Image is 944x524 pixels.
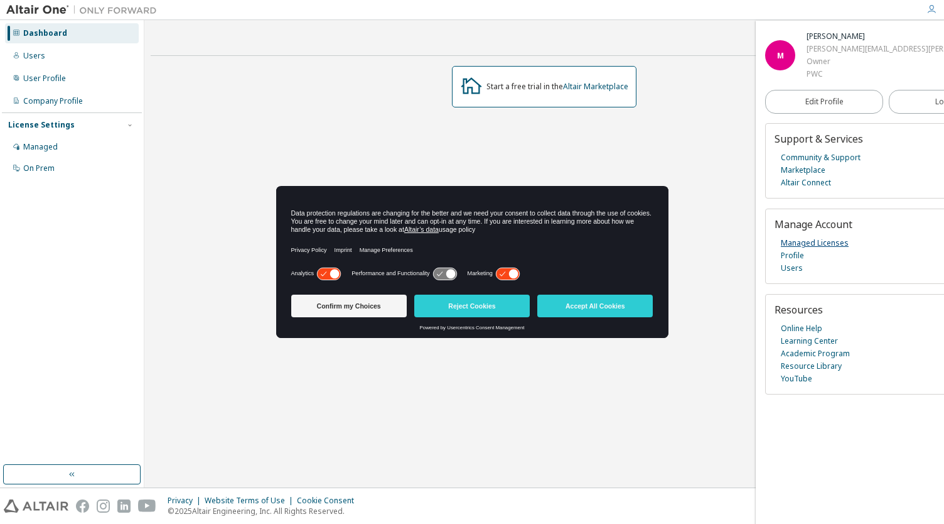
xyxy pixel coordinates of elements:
a: Academic Program [781,347,850,360]
span: Resources [775,303,823,317]
a: Users [781,262,803,275]
img: facebook.svg [76,499,89,513]
a: Learning Center [781,335,838,347]
div: Dashboard [23,28,67,38]
div: User Profile [23,74,66,84]
span: Edit Profile [805,97,844,107]
p: © 2025 Altair Engineering, Inc. All Rights Reserved. [168,506,362,516]
div: Users [23,51,45,61]
div: Company Profile [23,96,83,106]
span: Support & Services [775,132,863,146]
a: Managed Licenses [781,237,849,249]
a: Resource Library [781,360,842,373]
a: YouTube [781,373,812,385]
a: Profile [781,249,804,262]
a: Community & Support [781,151,861,164]
div: Managed [23,142,58,152]
div: Website Terms of Use [205,496,297,506]
img: instagram.svg [97,499,110,513]
a: Edit Profile [765,90,883,114]
img: altair_logo.svg [4,499,68,513]
img: youtube.svg [138,499,156,513]
span: Manage Account [775,217,852,231]
a: Altair Marketplace [563,81,628,92]
div: Privacy [168,496,205,506]
div: License Settings [8,120,75,130]
a: Online Help [781,322,822,335]
img: Altair One [6,4,163,16]
a: Marketplace [781,164,825,177]
span: M [777,50,784,61]
img: linkedin.svg [117,499,131,513]
div: Cookie Consent [297,496,362,506]
div: On Prem [23,163,55,173]
a: Altair Connect [781,177,831,189]
div: Start a free trial in the [486,82,628,92]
